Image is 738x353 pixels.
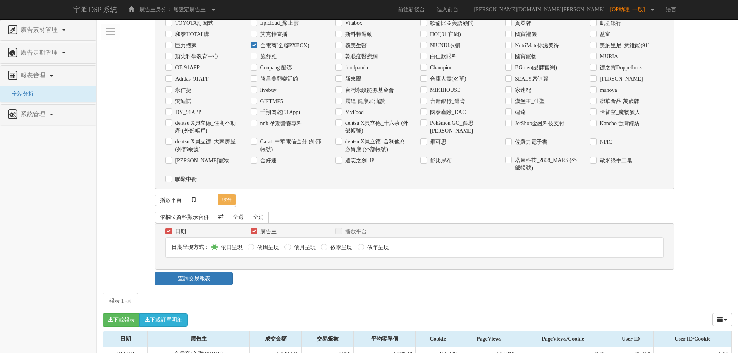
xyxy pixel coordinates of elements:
[127,296,132,306] span: ×
[219,244,243,251] label: 依日呈現
[19,26,62,33] span: 廣告素材管理
[148,331,249,347] div: 廣告主
[513,75,548,83] label: SEALY席伊麗
[173,42,197,50] label: 巨力搬家
[329,244,352,251] label: 依季呈現
[343,31,372,38] label: 斯科特運動
[598,157,632,165] label: 歐米綠手工皂
[343,228,367,236] label: 播放平台
[127,297,132,305] button: Close
[258,157,277,165] label: 金好運
[513,64,557,72] label: BGreen(品牌官網)
[428,157,452,165] label: 舒比尿布
[19,49,62,56] span: 廣告走期管理
[6,91,34,97] a: 全站分析
[513,31,537,38] label: 國寶禮儀
[173,31,209,38] label: 和泰HOTAI 購
[610,7,649,12] span: [OP助理_一般]
[6,108,90,121] a: 系統管理
[608,331,653,347] div: User ID
[598,64,641,72] label: 德之寶Doppelherz
[250,331,301,347] div: 成交金額
[173,19,213,27] label: TOYOTA訂閱式
[103,313,140,327] button: 下載報表
[173,75,208,83] label: Adidas_91APP
[255,244,279,251] label: 依周呈現
[173,157,229,165] label: [PERSON_NAME]寵物
[173,53,218,60] label: 頂尖科學教育中心
[6,47,90,59] a: 廣告走期管理
[428,98,465,105] label: 台新銀行_邁肯
[173,86,191,94] label: 永佳捷
[258,138,324,153] label: Carat_中華電信企分 (外部帳號)
[428,119,494,135] label: Pokémon GO_傑思[PERSON_NAME]
[343,42,367,50] label: 義美生醫
[343,119,409,135] label: dentsu X貝立德_十六茶 (外部帳號)
[258,53,277,60] label: 施舒雅
[428,64,452,72] label: Champion
[343,108,364,116] label: MyFood
[654,331,731,347] div: User ID/Cookie
[365,244,389,251] label: 依年呈現
[103,331,147,347] div: 日期
[598,86,617,94] label: mahoya
[343,64,368,72] label: foodpanda
[354,331,415,347] div: 平均客單價
[173,64,200,72] label: OB 91APP
[416,331,460,347] div: Cookie
[173,98,191,105] label: 梵迪諾
[513,86,531,94] label: 家速配
[598,53,618,60] label: MURIA
[343,86,394,94] label: 台灣永續能源基金會
[513,19,531,27] label: 賀眾牌
[513,53,537,60] label: 國寶寵物
[258,19,299,27] label: Epicloud_聚上雲
[513,120,564,127] label: JetShop金融科技支付
[598,75,643,83] label: [PERSON_NAME]
[292,244,316,251] label: 依月呈現
[19,72,49,79] span: 報表管理
[19,111,49,117] span: 系統管理
[228,212,249,223] a: 全選
[302,331,353,347] div: 交易筆數
[258,64,292,72] label: Coupang 酷澎
[712,313,733,326] button: columns
[173,138,239,153] label: dentsu X貝立德_大家房屋 (外部帳號)
[513,98,545,105] label: 漢堡王_佳聖
[248,212,269,223] a: 全消
[712,313,733,326] div: Columns
[460,331,518,347] div: PageViews
[258,228,277,236] label: 廣告主
[513,108,526,116] label: 建達
[513,42,559,50] label: NutriMate你滋美得
[428,42,460,50] label: NIUNIU衣櫥
[428,31,461,38] label: HOI(91 官網)
[598,19,621,27] label: 凱基銀行
[139,313,188,327] button: 下載訂單明細
[173,7,206,12] span: 無設定廣告主
[470,7,609,12] span: [PERSON_NAME][DOMAIN_NAME][PERSON_NAME]
[598,138,612,146] label: NPIC
[428,75,466,83] label: 合庫人壽(名單)
[598,98,639,105] label: 聯華食品 萬歲牌
[343,157,374,165] label: 遺忘之劍_IP
[172,244,210,250] span: 日期呈現方式：
[343,138,409,153] label: dentsu X貝立德_合利他命_必胃康 (外部帳號)
[598,31,611,38] label: 益富
[258,86,277,94] label: livebuy
[598,42,649,50] label: 美納里尼_意維能(91)
[428,86,461,94] label: MIKIHOUSE
[428,19,473,27] label: 歌倫比亞美語顧問
[173,176,197,183] label: 聯聚中衡
[513,138,547,146] label: 佐羅力電子書
[428,53,457,60] label: 白佳欣眼科
[428,138,446,146] label: 畢可思
[343,98,385,105] label: 震達-健康加油讚
[518,331,608,347] div: PageViews/Cookie
[258,75,298,83] label: 勝昌美顏樂活館
[258,108,300,116] label: 千翔肉乾(91App)
[6,70,90,82] a: 報表管理
[173,228,186,236] label: 日期
[598,108,640,116] label: 卡普空_魔物獵人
